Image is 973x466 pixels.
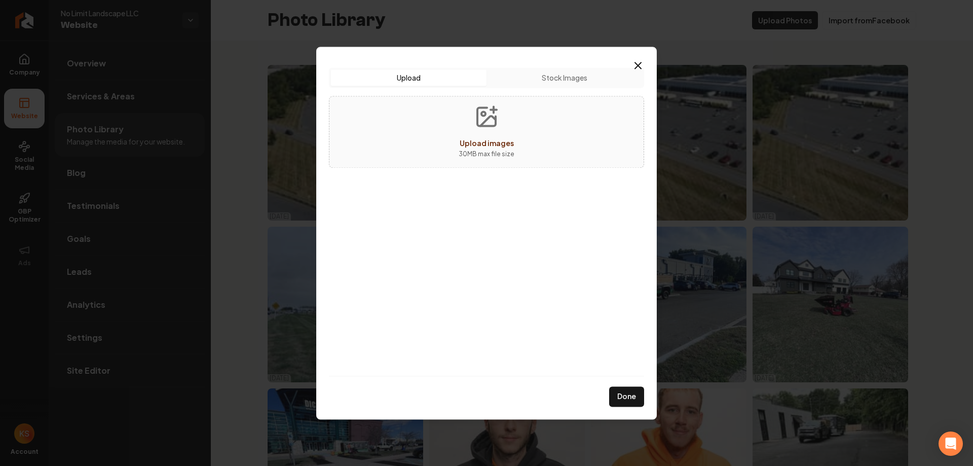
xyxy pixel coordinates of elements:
button: Stock Images [486,69,642,86]
button: Done [609,386,644,407]
span: Upload images [460,138,514,148]
p: 30 MB max file size [459,149,514,159]
button: Upload [331,69,486,86]
button: Upload images [451,96,522,167]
